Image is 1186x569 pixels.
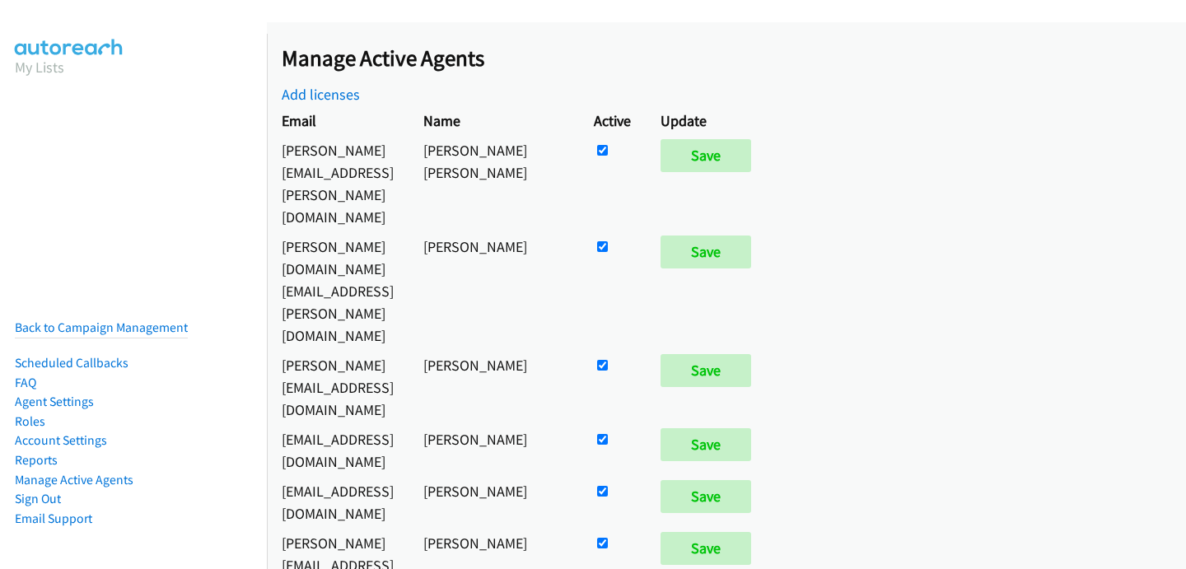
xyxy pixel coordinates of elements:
[282,85,360,104] a: Add licenses
[15,319,188,335] a: Back to Campaign Management
[579,105,646,135] th: Active
[1139,219,1186,350] iframe: Resource Center
[267,424,409,476] td: [EMAIL_ADDRESS][DOMAIN_NAME]
[661,532,751,565] input: Save
[15,452,58,468] a: Reports
[267,476,409,528] td: [EMAIL_ADDRESS][DOMAIN_NAME]
[409,231,579,350] td: [PERSON_NAME]
[409,476,579,528] td: [PERSON_NAME]
[15,413,45,429] a: Roles
[15,472,133,487] a: Manage Active Agents
[1047,497,1174,557] iframe: Checklist
[661,236,751,268] input: Save
[15,58,64,77] a: My Lists
[15,511,92,526] a: Email Support
[15,432,107,448] a: Account Settings
[282,44,1186,72] h2: Manage Active Agents
[267,105,409,135] th: Email
[661,139,751,172] input: Save
[15,375,36,390] a: FAQ
[267,231,409,350] td: [PERSON_NAME][DOMAIN_NAME][EMAIL_ADDRESS][PERSON_NAME][DOMAIN_NAME]
[409,424,579,476] td: [PERSON_NAME]
[661,428,751,461] input: Save
[661,354,751,387] input: Save
[15,355,128,371] a: Scheduled Callbacks
[409,105,579,135] th: Name
[267,350,409,424] td: [PERSON_NAME][EMAIL_ADDRESS][DOMAIN_NAME]
[409,350,579,424] td: [PERSON_NAME]
[267,135,409,231] td: [PERSON_NAME][EMAIL_ADDRESS][PERSON_NAME][DOMAIN_NAME]
[661,480,751,513] input: Save
[409,135,579,231] td: [PERSON_NAME] [PERSON_NAME]
[15,491,61,506] a: Sign Out
[646,105,773,135] th: Update
[15,394,94,409] a: Agent Settings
